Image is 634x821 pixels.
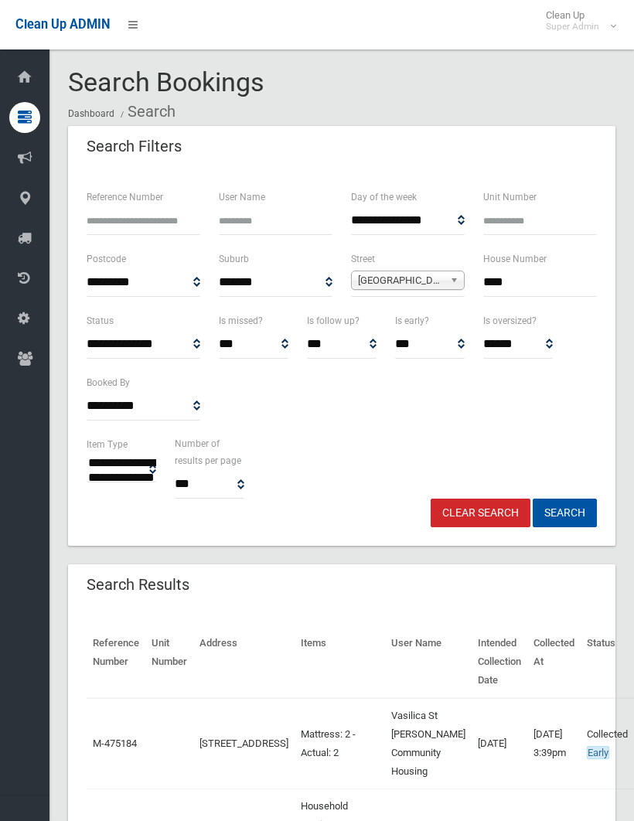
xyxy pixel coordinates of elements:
span: Clean Up ADMIN [15,17,110,32]
th: Collected At [527,626,581,698]
label: Street [351,250,375,267]
th: User Name [385,626,472,698]
li: Search [117,97,176,126]
th: Address [193,626,295,698]
th: Unit Number [145,626,193,698]
header: Search Filters [68,131,200,162]
span: Clean Up [538,9,615,32]
small: Super Admin [546,21,599,32]
span: Search Bookings [68,66,264,97]
td: [DATE] 3:39pm [527,698,581,789]
label: Suburb [219,250,249,267]
a: Clear Search [431,499,530,527]
label: Booked By [87,374,130,391]
td: Mattress: 2 - Actual: 2 [295,698,385,789]
td: [DATE] [472,698,527,789]
a: Dashboard [68,108,114,119]
span: [GEOGRAPHIC_DATA] (CAMPSIE 2194) [358,271,444,290]
label: Is missed? [219,312,263,329]
td: Vasilica St [PERSON_NAME] Community Housing [385,698,472,789]
th: Intended Collection Date [472,626,527,698]
label: Is oversized? [483,312,537,329]
label: Number of results per page [175,435,244,469]
header: Search Results [68,570,208,600]
button: Search [533,499,597,527]
label: Status [87,312,114,329]
label: Is early? [395,312,429,329]
label: Day of the week [351,189,417,206]
span: Early [587,746,609,759]
label: User Name [219,189,265,206]
th: Reference Number [87,626,145,698]
label: Item Type [87,436,128,453]
a: M-475184 [93,738,137,749]
label: Unit Number [483,189,537,206]
label: House Number [483,250,547,267]
label: Reference Number [87,189,163,206]
a: [STREET_ADDRESS] [199,738,288,749]
label: Is follow up? [307,312,360,329]
th: Items [295,626,385,698]
label: Postcode [87,250,126,267]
